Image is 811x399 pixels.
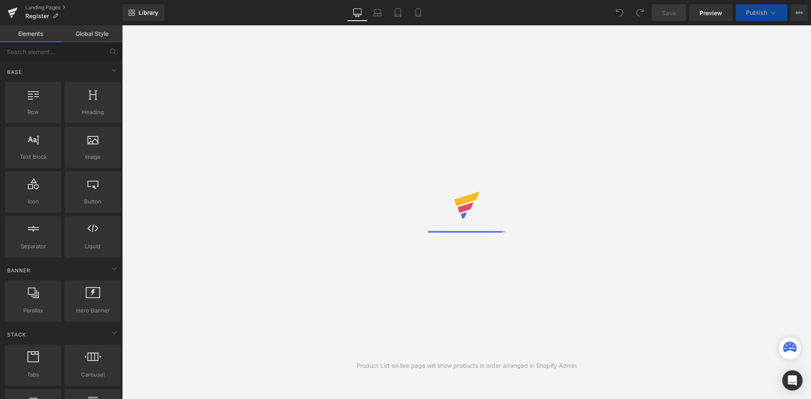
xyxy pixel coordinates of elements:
span: Button [67,197,118,206]
span: Image [67,152,118,161]
span: Row [8,108,59,117]
button: Undo [611,4,628,21]
a: Tablet [388,4,408,21]
span: Heading [67,108,118,117]
button: Redo [631,4,648,21]
span: Hero Banner [67,306,118,315]
button: Publish [736,4,787,21]
button: More [791,4,808,21]
span: Banner [6,266,31,274]
span: Save [662,8,676,17]
span: Register [25,13,49,19]
div: Open Intercom Messenger [782,370,803,391]
span: Library [139,9,158,16]
a: Preview [689,4,732,21]
a: Desktop [347,4,367,21]
a: New Library [122,4,164,21]
span: Carousel [67,370,118,379]
span: Parallax [8,306,59,315]
a: Landing Pages [25,4,122,11]
span: Text Block [8,152,59,161]
a: Global Style [61,25,122,42]
span: Stack [6,331,27,339]
span: Separator [8,242,59,251]
a: Mobile [408,4,428,21]
a: Laptop [367,4,388,21]
span: Tabs [8,370,59,379]
div: Product List on live page will show products in order arranged in Shopify Admin [357,361,577,370]
span: Liquid [67,242,118,251]
span: Preview [699,8,722,17]
span: Publish [746,9,767,16]
span: Icon [8,197,59,206]
span: Base [6,68,23,76]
